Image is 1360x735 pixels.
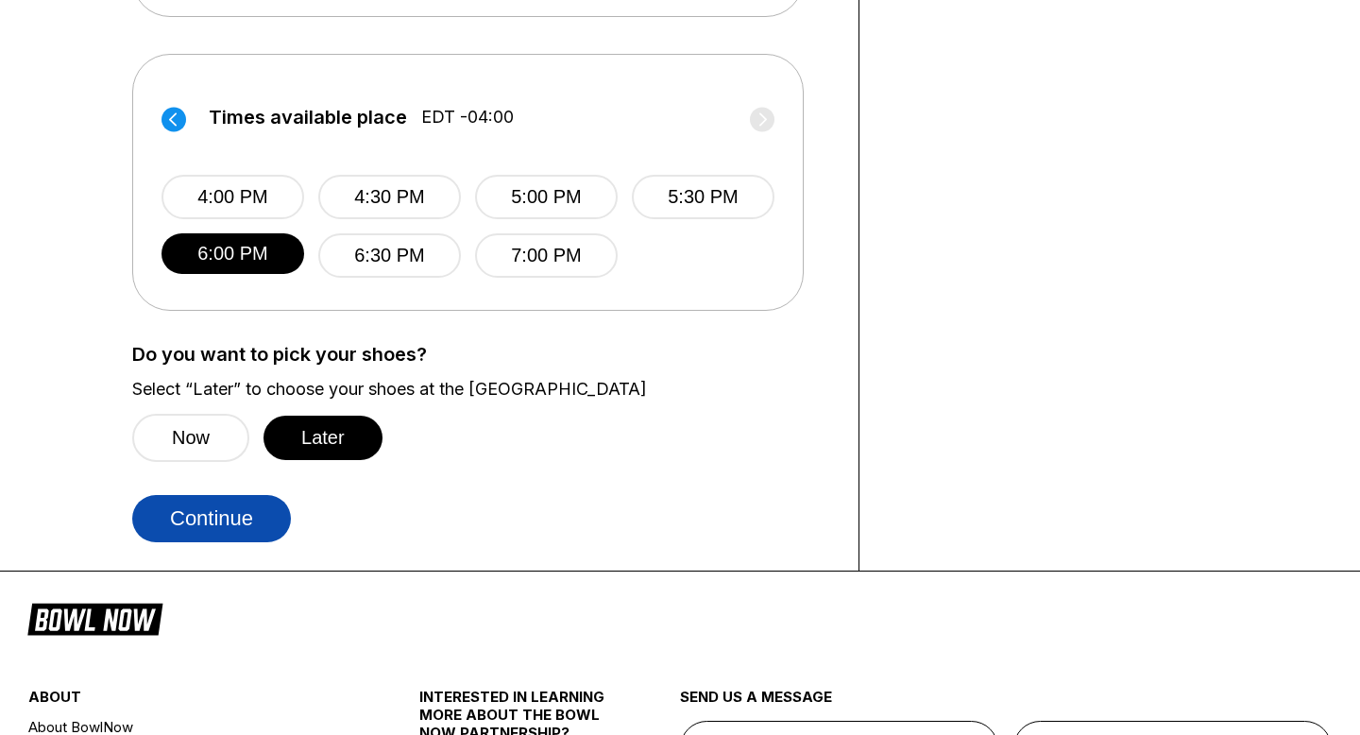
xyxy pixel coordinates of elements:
button: 5:00 PM [475,175,618,219]
button: 4:00 PM [161,175,304,219]
button: 6:00 PM [161,233,304,274]
span: EDT -04:00 [421,107,514,128]
div: about [28,688,354,715]
button: 5:30 PM [632,175,774,219]
div: send us a message [680,688,1332,721]
button: 4:30 PM [318,175,461,219]
button: 7:00 PM [475,233,618,278]
button: 6:30 PM [318,233,461,278]
label: Select “Later” to choose your shoes at the [GEOGRAPHIC_DATA] [132,379,830,400]
button: Later [263,416,382,460]
label: Do you want to pick your shoes? [132,344,830,365]
span: Times available place [209,107,407,128]
button: Continue [132,495,291,542]
button: Now [132,414,249,462]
